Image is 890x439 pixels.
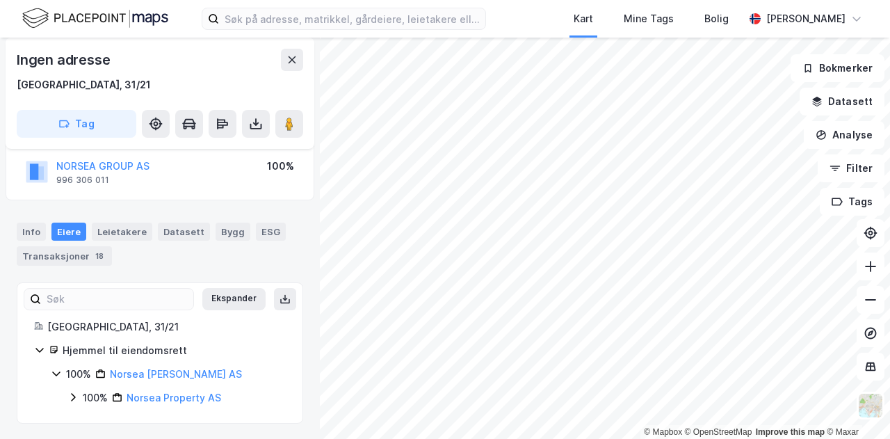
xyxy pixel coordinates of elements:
button: Bokmerker [791,54,884,82]
div: Datasett [158,223,210,241]
div: Bolig [704,10,729,27]
button: Ekspander [202,288,266,310]
button: Analyse [804,121,884,149]
div: Kart [574,10,593,27]
div: Bygg [216,223,250,241]
div: Hjemmel til eiendomsrett [63,342,286,359]
a: Improve this map [756,427,825,437]
div: [PERSON_NAME] [766,10,845,27]
a: Norsea Property AS [127,392,221,404]
div: Info [17,223,46,241]
div: ESG [256,223,286,241]
div: Kontrollprogram for chat [820,372,890,439]
input: Søk på adresse, matrikkel, gårdeiere, leietakere eller personer [219,8,485,29]
div: Mine Tags [624,10,674,27]
div: 100% [267,158,294,175]
div: Ingen adresse [17,49,113,71]
a: Norsea [PERSON_NAME] AS [110,368,242,380]
div: [GEOGRAPHIC_DATA], 31/21 [17,77,151,93]
button: Tags [820,188,884,216]
img: logo.f888ab2527a4732fd821a326f86c7f29.svg [22,6,168,31]
iframe: Chat Widget [820,372,890,439]
button: Filter [818,154,884,182]
div: Transaksjoner [17,246,112,266]
div: 996 306 011 [56,175,109,186]
div: 18 [92,249,106,263]
div: 100% [66,366,91,383]
div: Leietakere [92,223,152,241]
div: 100% [83,390,108,406]
input: Søk [41,289,193,310]
a: Mapbox [644,427,682,437]
a: OpenStreetMap [685,427,752,437]
button: Datasett [800,88,884,115]
div: [GEOGRAPHIC_DATA], 31/21 [47,319,286,335]
button: Tag [17,110,136,138]
div: Eiere [51,223,86,241]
